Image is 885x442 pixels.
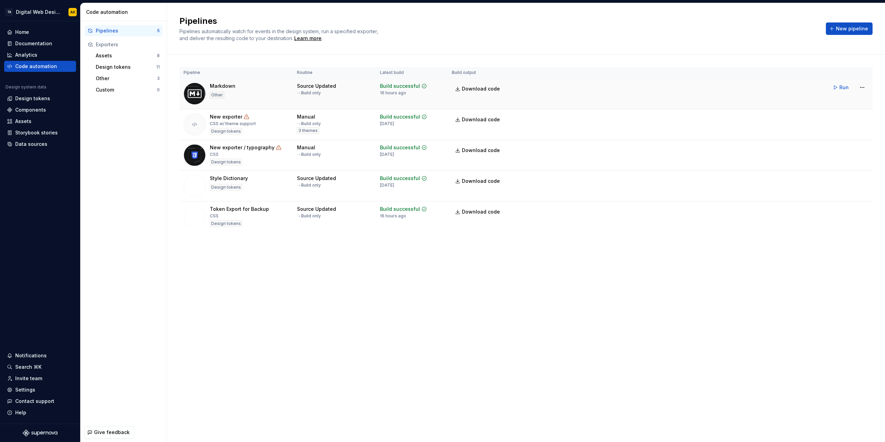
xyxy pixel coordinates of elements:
div: 8 [157,53,160,58]
button: Give feedback [84,426,134,439]
div: [DATE] [380,121,394,126]
div: → Build only [297,213,321,219]
a: Data sources [4,139,76,150]
th: Latest build [376,67,448,78]
button: Custom0 [93,84,162,95]
span: Pipelines automatically watch for events in the design system, run a specified exporter, and deli... [179,28,380,41]
a: Documentation [4,38,76,49]
div: Design tokens [210,184,242,191]
div: Search ⌘K [15,364,41,370]
a: Download code [452,175,504,187]
a: Assets8 [93,50,162,61]
span: Download code [462,116,500,123]
div: Help [15,409,26,416]
div: → Build only [297,121,321,126]
th: Routine [293,67,376,78]
button: New pipeline [826,22,873,35]
div: Design tokens [210,128,242,135]
div: 16 hours ago [380,213,406,219]
div: Style Dictionary [210,175,248,182]
span: Download code [462,85,500,92]
div: [DATE] [380,152,394,157]
a: Code automation [4,61,76,72]
button: Run [829,81,853,94]
div: Analytics [15,51,37,58]
div: Digital Web Design [16,9,60,16]
div: Markdown [210,83,235,90]
button: Notifications [4,350,76,361]
div: Design system data [6,84,46,90]
a: Components [4,104,76,115]
div: Storybook stories [15,129,58,136]
a: Home [4,27,76,38]
div: Exporters [96,41,160,48]
a: Analytics [4,49,76,60]
div: Design tokens [15,95,50,102]
div: Source Updated [297,206,336,213]
div: Notifications [15,352,47,359]
a: Storybook stories [4,127,76,138]
div: AK [70,9,75,15]
div: Other [96,75,157,82]
div: 0 [157,87,160,93]
div: New exporter [210,113,242,120]
div: Data sources [15,141,47,148]
a: Settings [4,384,76,395]
svg: Supernova Logo [23,430,57,436]
div: 16 hours ago [380,90,406,96]
div: → Build only [297,182,321,188]
a: Download code [452,206,504,218]
div: 3 [157,76,160,81]
div: 5 [157,28,160,34]
a: Download code [452,144,504,157]
div: Build successful [380,206,420,213]
div: Components [15,106,46,113]
button: Design tokens11 [93,62,162,73]
div: CSS [210,213,218,219]
button: TADigital Web DesignAK [1,4,79,19]
div: Source Updated [297,175,336,182]
div: Build successful [380,175,420,182]
span: 3 themes [298,128,318,133]
div: Code automation [86,9,164,16]
span: New pipeline [836,25,868,32]
h2: Pipelines [179,16,818,27]
div: Design tokens [210,159,242,166]
span: Download code [462,208,500,215]
a: Download code [452,113,504,126]
div: New exporter / typography [210,144,274,151]
div: → Build only [297,90,321,96]
button: Other3 [93,73,162,84]
div: Design tokens [96,64,156,70]
a: Learn more [294,35,322,42]
span: Run [839,84,849,91]
div: Documentation [15,40,52,47]
div: Assets [96,52,157,59]
div: Pipelines [96,27,157,34]
button: Help [4,407,76,418]
div: Build successful [380,113,420,120]
div: Contact support [15,398,54,405]
div: Manual [297,113,315,120]
a: Download code [452,83,504,95]
a: Design tokens [4,93,76,104]
a: Assets [4,116,76,127]
span: Give feedback [94,429,130,436]
div: CSS w/ theme support [210,121,256,126]
th: Build output [448,67,509,78]
span: Download code [462,147,500,154]
div: [DATE] [380,182,394,188]
div: Manual [297,144,315,151]
div: Settings [15,386,35,393]
th: Pipeline [179,67,293,78]
div: → Build only [297,152,321,157]
button: Search ⌘K [4,361,76,373]
button: Pipelines5 [85,25,162,36]
span: Download code [462,178,500,185]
